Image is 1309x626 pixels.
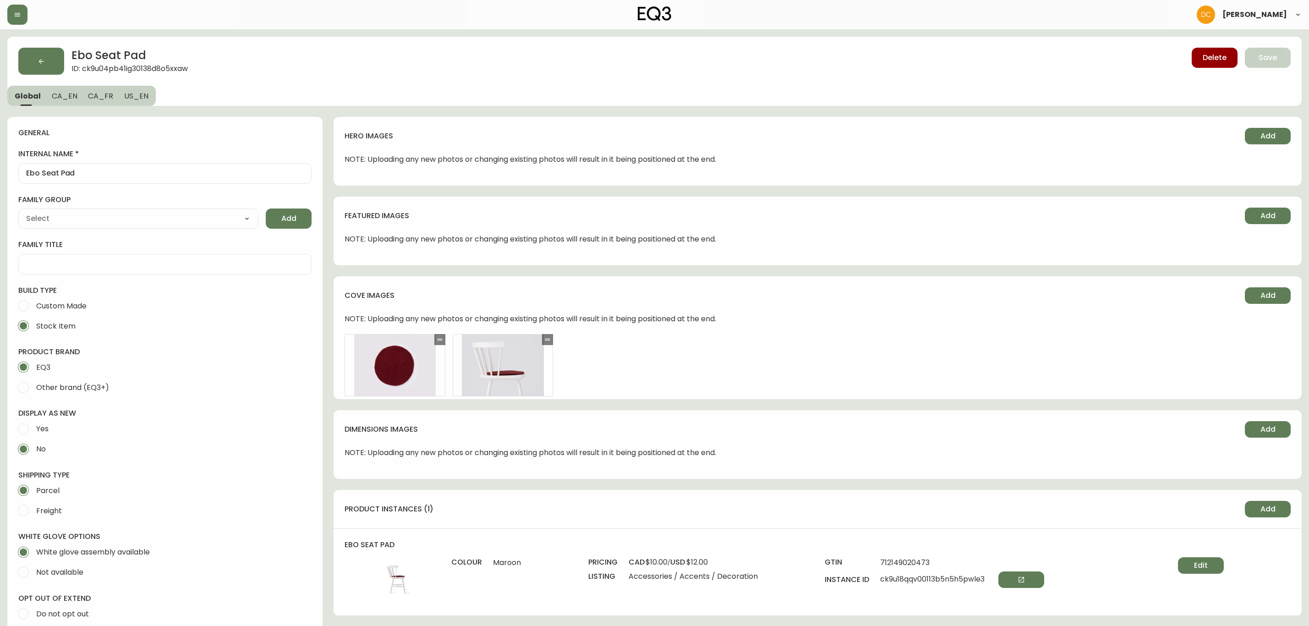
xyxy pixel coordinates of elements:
[646,557,668,567] span: $10.00
[345,155,716,164] span: NOTE: Uploading any new photos or changing existing photos will result in it being positioned at ...
[266,209,312,229] button: Add
[1260,424,1276,434] span: Add
[345,504,1238,514] h4: product instances (1)
[36,609,89,619] span: Do not opt out
[18,128,304,138] h4: general
[36,444,46,454] span: No
[36,567,83,577] span: Not available
[880,571,1044,588] span: ck9u18qqv00113b5n5h5pwle3
[1245,128,1291,144] button: Add
[825,575,869,585] h4: instance id
[18,286,312,296] h4: build type
[36,424,49,434] span: Yes
[18,593,312,604] h4: opt out of extend
[686,557,708,567] span: $12.00
[1245,421,1291,438] button: Add
[18,149,312,159] label: internal name
[493,559,521,567] span: Maroon
[18,470,312,480] h4: shipping type
[345,291,1238,301] h4: cove images
[670,557,685,567] span: usd
[18,195,258,205] label: family group
[15,91,41,101] span: Global
[18,408,312,418] h4: display as new
[629,557,645,567] span: cad
[71,48,188,65] h2: Ebo Seat Pad
[36,506,62,516] span: Freight
[18,240,312,250] label: family title
[638,6,672,21] img: logo
[36,486,60,495] span: Parcel
[71,65,188,75] span: ID: ck9u04pb41ig30138d8o5xxaw
[18,347,312,357] h4: product brand
[36,321,76,331] span: Stock Item
[1192,48,1238,68] button: Delete
[378,557,418,597] img: 1966c5e4-afd9-4067-b73a-2d931f707381.jpg
[18,532,312,542] h4: white glove options
[345,424,1238,434] h4: dimensions images
[629,557,758,567] span: /
[588,557,618,567] h4: pricing
[345,540,1291,550] h4: ebo seat pad
[345,315,716,323] span: NOTE: Uploading any new photos or changing existing photos will result in it being positioned at ...
[36,301,87,311] span: Custom Made
[1260,291,1276,301] span: Add
[1178,557,1224,574] button: Edit
[36,362,50,372] span: EQ3
[36,547,150,557] span: White glove assembly available
[451,557,482,567] h4: colour
[1222,11,1287,18] span: [PERSON_NAME]
[281,214,296,224] span: Add
[1245,208,1291,224] button: Add
[1245,501,1291,517] button: Add
[1260,131,1276,141] span: Add
[1194,560,1208,571] span: Edit
[1260,211,1276,221] span: Add
[880,559,1044,567] span: 712149020473
[345,131,1238,141] h4: hero images
[52,91,77,101] span: CA_EN
[1203,53,1227,63] span: Delete
[124,91,148,101] span: US_EN
[36,383,109,392] span: Other brand (EQ3+)
[588,571,618,582] h4: listing
[88,91,113,101] span: CA_FR
[629,572,758,581] span: Accessories / Accents / Decoration
[345,449,716,457] span: NOTE: Uploading any new photos or changing existing photos will result in it being positioned at ...
[1245,287,1291,304] button: Add
[825,557,869,567] h4: gtin
[345,235,716,243] span: NOTE: Uploading any new photos or changing existing photos will result in it being positioned at ...
[345,211,1238,221] h4: featured images
[1197,5,1215,24] img: 7eb451d6983258353faa3212700b340b
[1260,504,1276,514] span: Add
